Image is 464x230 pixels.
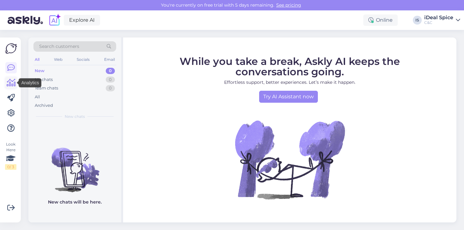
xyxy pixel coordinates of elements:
[53,55,64,64] div: Web
[424,15,453,20] div: iDeal Spice
[64,15,100,26] a: Explore AI
[19,78,41,88] div: Analytics
[35,68,45,74] div: New
[424,20,453,25] div: C&C
[75,55,91,64] div: Socials
[106,85,115,91] div: 0
[424,15,460,25] a: iDeal SpiceC&C
[106,68,115,74] div: 0
[65,114,85,119] span: New chats
[5,141,16,170] div: Look Here
[233,103,347,216] img: No Chat active
[5,43,17,55] img: Askly Logo
[259,91,318,103] a: Try AI Assistant now
[39,43,79,50] span: Search customers
[5,164,16,170] div: 0 / 3
[413,16,422,25] div: IS
[180,55,400,78] span: While you take a break, Askly AI keeps the conversations going.
[28,136,121,193] img: No chats
[151,79,429,86] p: Effortless support, better experiences. Let’s make it happen.
[274,2,303,8] a: See pricing
[48,199,102,205] p: New chats will be here.
[106,77,115,83] div: 0
[48,14,61,27] img: explore-ai
[103,55,116,64] div: Email
[35,102,53,109] div: Archived
[33,55,41,64] div: All
[35,94,40,100] div: All
[363,14,398,26] div: Online
[35,85,58,91] div: Team chats
[35,77,53,83] div: My chats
